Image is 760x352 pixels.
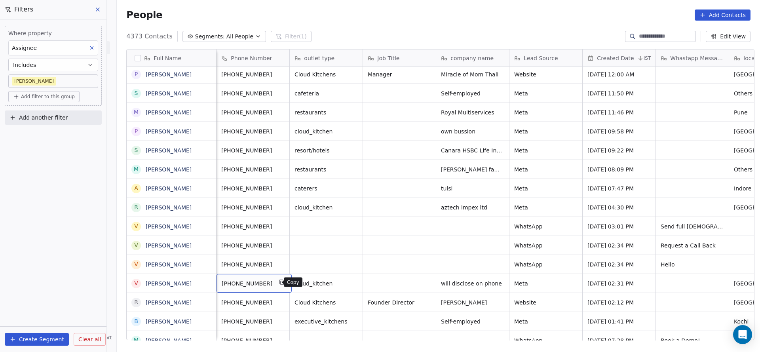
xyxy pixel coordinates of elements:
span: [DATE] 09:58 PM [587,127,651,135]
span: [PHONE_NUMBER] [221,299,285,306]
span: [PERSON_NAME] [441,299,504,306]
span: WhatsApp [514,261,578,268]
span: [DATE] 02:31 PM [587,280,651,287]
div: p [135,127,138,135]
div: B [135,317,139,325]
span: will disclose on phone [441,280,504,287]
div: R [134,203,138,211]
span: Segments: [195,32,225,41]
span: Website [514,299,578,306]
span: Meta [514,108,578,116]
span: aztech impex ltd [441,204,504,211]
span: resort/hotels [294,147,358,154]
div: A [135,184,139,192]
a: [PERSON_NAME] [146,166,192,173]
span: Self-employed [441,318,504,325]
a: [PERSON_NAME] [146,147,192,154]
a: [PERSON_NAME] [146,90,192,97]
span: Meta [514,185,578,192]
span: [PHONE_NUMBER] [221,242,285,249]
span: Meta [514,280,578,287]
span: outlet type [304,54,334,62]
span: [PHONE_NUMBER] [221,185,285,192]
span: Whastapp Message [670,54,724,62]
span: All People [226,32,253,41]
button: Add Contacts [695,10,750,21]
a: [PERSON_NAME] [146,242,192,249]
div: S [135,146,138,154]
span: Send full [DEMOGRAPHIC_DATA] [661,223,724,230]
span: [PHONE_NUMBER] [222,280,272,287]
span: [DATE] 09:22 PM [587,147,651,154]
div: S [135,89,138,97]
a: [PERSON_NAME] [146,223,192,230]
span: [PHONE_NUMBER] [221,204,285,211]
span: company name [450,54,494,62]
span: [PHONE_NUMBER] [221,318,285,325]
span: [PERSON_NAME] family restaurant [441,166,504,173]
span: Book a Demo! [661,337,724,344]
span: Created Date [597,54,634,62]
span: [PHONE_NUMBER] [221,127,285,135]
span: [DATE] 04:30 PM [587,204,651,211]
div: Open Intercom Messenger [733,325,752,344]
span: [PHONE_NUMBER] [221,89,285,97]
div: v [135,222,139,230]
div: outlet type [290,49,363,67]
span: Job Title [377,54,399,62]
span: Meta [514,204,578,211]
div: company name [436,49,509,67]
span: cloud_kitchen [294,204,358,211]
span: [PHONE_NUMBER] [221,108,285,116]
span: Meta [514,127,578,135]
div: R [134,298,138,306]
span: [PHONE_NUMBER] [221,261,285,268]
div: M [134,336,139,344]
span: Canara HSBC Life Insurance Company Limited [441,147,504,154]
span: Meta [514,89,578,97]
div: Lead Source [509,49,582,67]
div: Job Title [363,49,436,67]
span: restaurants [294,166,358,173]
div: P [135,70,138,78]
span: Meta [514,147,578,154]
span: cafeteria [294,89,358,97]
button: Edit View [706,31,750,42]
span: [DATE] 03:01 PM [587,223,651,230]
span: Manager [368,70,431,78]
span: cloud_kitchen [294,127,358,135]
div: Full Name [127,49,216,67]
span: Cloud Kitchens [294,299,358,306]
div: v [135,260,139,268]
div: Whastapp Message [656,49,729,67]
span: Royal Multiservices [441,108,504,116]
span: [DATE] 08:09 PM [587,166,651,173]
span: [DATE] 02:12 PM [587,299,651,306]
a: [PERSON_NAME] [146,128,192,135]
span: Phone Number [231,54,272,62]
span: executive_kitchens [294,318,358,325]
span: Full Name [154,54,181,62]
span: [PHONE_NUMBER] [221,166,285,173]
span: Founder Director [368,299,431,306]
span: WhatsApp [514,223,578,230]
span: [DATE] 02:34 PM [587,261,651,268]
span: WhatsApp [514,242,578,249]
div: m [134,108,139,116]
span: WhatsApp [514,337,578,344]
span: IST [644,55,651,61]
div: Created DateIST [583,49,655,67]
span: [PHONE_NUMBER] [221,223,285,230]
a: [PERSON_NAME] [146,280,192,287]
span: [DATE] 12:00 AM [587,70,651,78]
span: [PHONE_NUMBER] [221,337,285,344]
span: [DATE] 07:47 PM [587,185,651,192]
div: v [135,241,139,249]
div: Phone Number [217,49,289,67]
span: Meta [514,318,578,325]
a: [PERSON_NAME] [146,204,192,211]
span: [PHONE_NUMBER] [221,147,285,154]
div: M [134,165,139,173]
div: grid [127,67,217,341]
a: [PERSON_NAME] [146,299,192,306]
